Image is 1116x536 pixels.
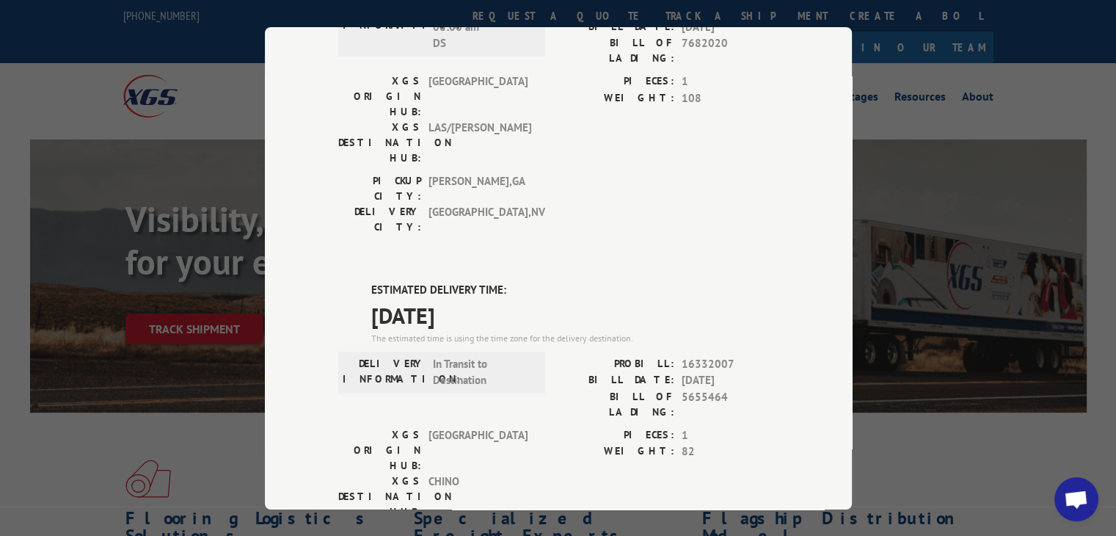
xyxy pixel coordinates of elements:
span: 108 [682,90,778,106]
span: [GEOGRAPHIC_DATA] [428,427,528,473]
label: XGS ORIGIN HUB: [338,427,421,473]
label: PROBILL: [558,355,674,372]
label: DELIVERY INFORMATION: [343,2,426,52]
label: BILL OF LADING: [558,388,674,419]
span: [DATE] [371,298,778,331]
div: Open chat [1054,477,1098,521]
span: CHINO [428,473,528,519]
label: WEIGHT: [558,90,674,106]
span: [GEOGRAPHIC_DATA] [428,73,528,120]
span: 1 [682,427,778,443]
label: BILL DATE: [558,372,674,389]
span: 5655464 [682,388,778,419]
span: 1 [682,73,778,90]
div: The estimated time is using the time zone for the delivery destination. [371,331,778,344]
label: WEIGHT: [558,443,674,460]
span: [GEOGRAPHIC_DATA] , NV [428,204,528,235]
label: DELIVERY CITY: [338,204,421,235]
span: LAS/[PERSON_NAME] [428,120,528,166]
label: PICKUP CITY: [338,173,421,204]
span: [PERSON_NAME] , GA [428,173,528,204]
label: PIECES: [558,427,674,443]
span: [DATE] [682,18,778,35]
label: BILL OF LADING: [558,35,674,66]
span: [DATE] 08:00 am DS [433,2,532,52]
span: 82 [682,443,778,460]
label: XGS ORIGIN HUB: [338,73,421,120]
label: BILL DATE: [558,18,674,35]
span: 7682020 [682,35,778,66]
label: ESTIMATED DELIVERY TIME: [371,282,778,299]
span: In Transit to Destination [433,355,532,388]
span: [DATE] [682,372,778,389]
label: PIECES: [558,73,674,90]
label: XGS DESTINATION HUB: [338,473,421,519]
span: 16332007 [682,355,778,372]
label: DELIVERY INFORMATION: [343,355,426,388]
label: XGS DESTINATION HUB: [338,120,421,166]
